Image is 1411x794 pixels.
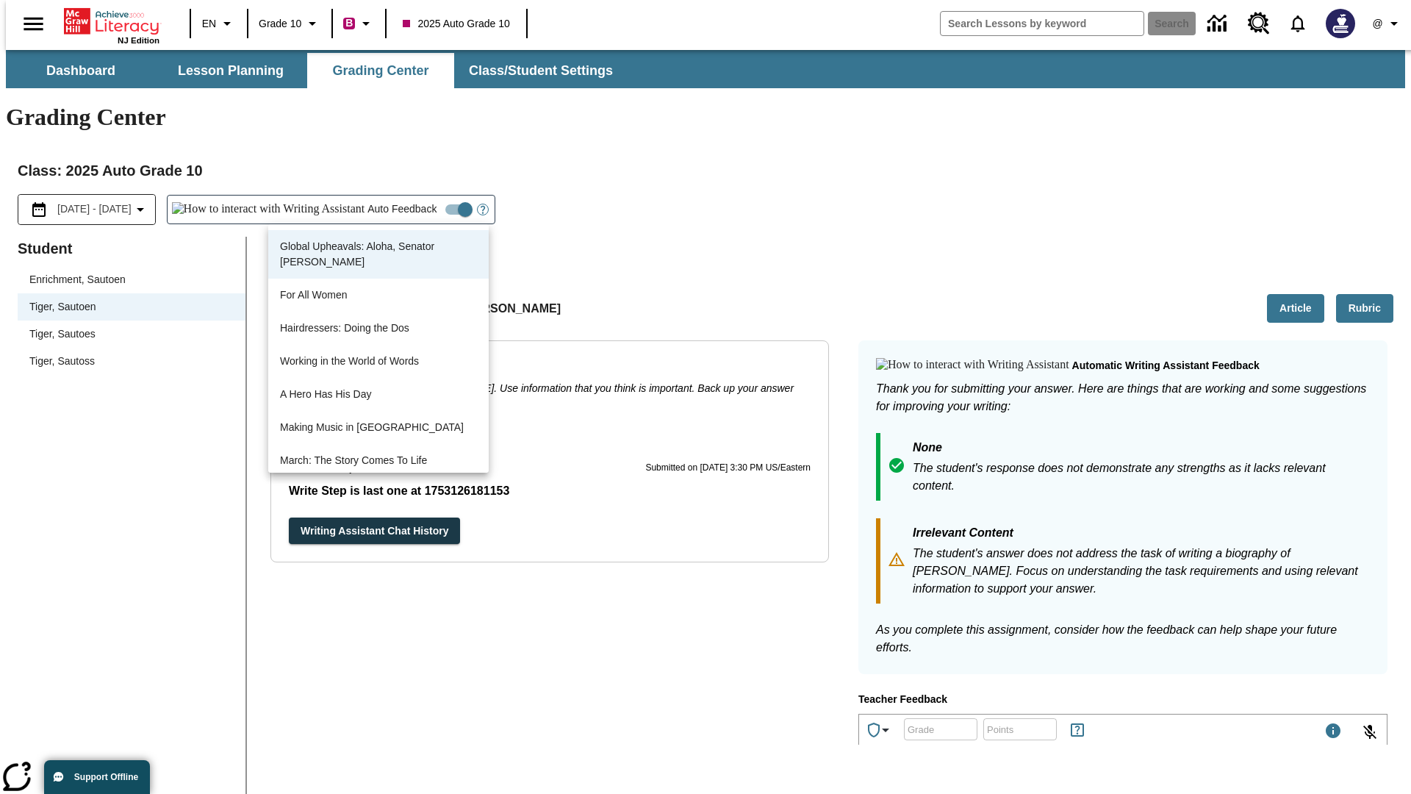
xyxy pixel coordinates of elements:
p: For All Women [280,287,348,303]
p: Making Music in [GEOGRAPHIC_DATA] [280,420,464,435]
p: Working in the World of Words [280,354,419,369]
p: Hairdressers: Doing the Dos [280,321,409,336]
p: A Hero Has His Day [280,387,371,402]
p: March: The Story Comes To Life [280,453,427,468]
p: Global Upheavals: Aloha, Senator [PERSON_NAME] [280,239,477,270]
body: Type your response here. [6,12,215,25]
